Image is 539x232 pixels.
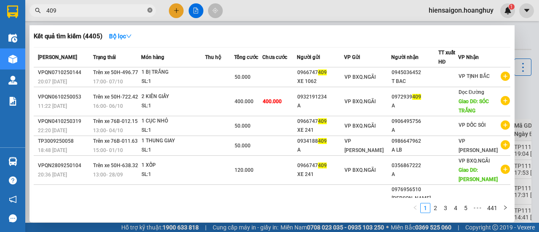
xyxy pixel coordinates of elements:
[297,101,344,110] div: A
[392,117,438,126] div: 0906495756
[141,77,205,86] div: SL: 1
[297,68,344,77] div: 0966747
[420,203,430,213] li: 1
[38,161,91,170] div: VPQN2809250104
[503,205,508,210] span: right
[501,165,510,174] span: plus-circle
[34,32,102,41] h3: Kết quả tìm kiếm ( 4405 )
[297,93,344,101] div: 0932191234
[141,161,205,170] div: 1 XỐP
[235,123,251,129] span: 50.000
[392,93,438,101] div: 0972939
[410,203,420,213] li: Previous Page
[141,136,205,146] div: 1 THUNG GIAY
[38,54,77,60] span: [PERSON_NAME]
[461,203,470,213] a: 5
[410,203,420,213] button: left
[459,89,485,95] span: Dọc Đường
[440,203,451,213] li: 3
[392,137,438,146] div: 0986647962
[38,147,67,153] span: 18:48 [DATE]
[126,33,132,39] span: down
[235,143,251,149] span: 50.000
[484,203,500,213] li: 441
[147,8,152,13] span: close-circle
[141,126,205,135] div: SL: 1
[392,77,438,86] div: T BAC
[501,96,510,105] span: plus-circle
[38,68,91,77] div: VPQN0710250144
[93,54,116,60] span: Trạng thái
[8,97,17,106] img: solution-icon
[485,203,500,213] a: 441
[93,128,123,133] span: 13:00 - 04/10
[297,54,320,60] span: Người gửi
[8,76,17,85] img: warehouse-icon
[344,138,384,153] span: VP [PERSON_NAME]
[297,146,344,155] div: A
[297,126,344,135] div: XE 241
[392,185,438,194] div: 0976956510
[93,118,138,124] span: Trên xe 76B-012.15
[431,203,440,213] a: 2
[392,161,438,170] div: 0356867222
[451,203,460,213] a: 4
[93,147,123,153] span: 15:00 - 01/10
[235,167,253,173] span: 120.000
[392,126,438,135] div: A
[35,8,41,13] span: search
[297,117,344,126] div: 0966747
[344,74,376,80] span: VP BXQ.NGÃI
[109,33,132,40] strong: Bộ lọc
[9,214,17,222] span: message
[459,122,486,128] span: VP DỐC SỎI
[46,6,146,15] input: Tìm tên, số ĐT hoặc mã đơn
[344,99,376,104] span: VP BXQ.NGÃI
[38,172,67,178] span: 20:36 [DATE]
[263,99,282,104] span: 400.000
[471,203,484,213] li: Next 5 Pages
[500,203,510,213] li: Next Page
[413,205,418,210] span: left
[459,138,498,153] span: VP [PERSON_NAME]
[7,5,18,18] img: logo-vxr
[38,128,67,133] span: 22:20 [DATE]
[9,176,17,184] span: question-circle
[141,101,205,111] div: SL: 1
[344,123,376,129] span: VP BXQ.NGÃI
[38,117,91,126] div: VPQN0410250319
[501,72,510,81] span: plus-circle
[262,54,287,60] span: Chưa cước
[430,203,440,213] li: 2
[451,203,461,213] li: 4
[297,161,344,170] div: 0966747
[461,203,471,213] li: 5
[8,34,17,43] img: warehouse-icon
[141,54,164,60] span: Món hàng
[344,167,376,173] span: VP BXQ.NGÃI
[8,157,17,166] img: warehouse-icon
[391,54,419,60] span: Người nhận
[392,101,438,110] div: A
[297,137,344,146] div: 0934188
[392,146,438,155] div: A LB
[441,203,450,213] a: 3
[438,50,455,65] span: TT xuất HĐ
[471,203,484,213] span: •••
[297,77,344,86] div: XE 1062
[501,120,510,130] span: plus-circle
[458,54,479,60] span: VP Nhận
[141,68,205,77] div: 1 BỊ TRẮNG
[235,74,251,80] span: 50.000
[38,103,67,109] span: 11:22 [DATE]
[93,172,123,178] span: 13:00 - 28/09
[501,140,510,149] span: plus-circle
[93,79,123,85] span: 17:00 - 07/10
[459,167,498,182] span: Giao DĐ: [PERSON_NAME]
[392,194,438,229] div: [PERSON_NAME] VIET [PERSON_NAME] MB
[234,54,258,60] span: Tổng cước
[500,203,510,213] button: right
[93,163,138,168] span: Trên xe 50H-638.32
[344,54,360,60] span: VP Gửi
[318,69,327,75] span: 409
